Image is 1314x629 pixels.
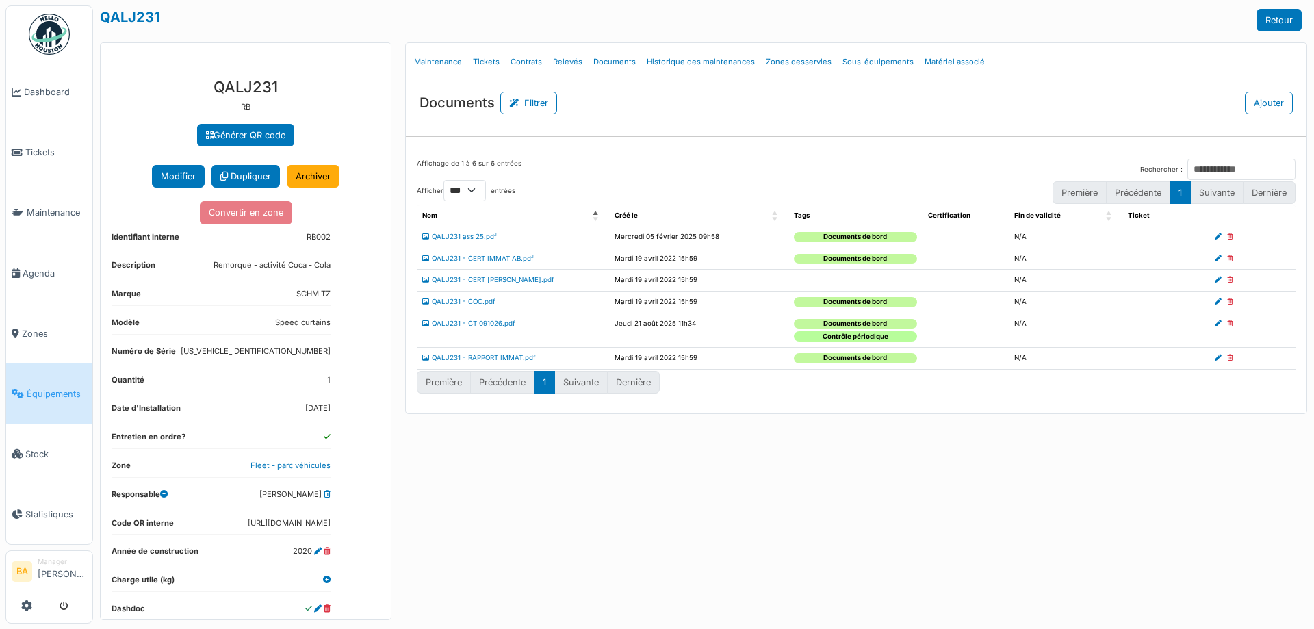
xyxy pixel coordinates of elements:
button: Ajouter [1245,92,1293,114]
td: N/A [1009,313,1122,347]
span: Ticket [1128,211,1150,219]
td: N/A [1009,248,1122,270]
a: BA Manager[PERSON_NAME] [12,556,87,589]
a: Statistiques [6,484,92,544]
a: QALJ231 - COC.pdf [422,298,495,305]
td: Mardi 19 avril 2022 15h59 [609,291,788,313]
span: Équipements [27,387,87,400]
span: Tags [794,211,810,219]
button: 1 [1170,181,1191,204]
div: Manager [38,556,87,567]
td: N/A [1009,347,1122,369]
span: Certification [928,211,970,219]
div: Documents de bord [794,297,917,307]
a: Générer QR code [197,124,294,146]
a: Relevés [547,46,588,78]
h3: Documents [420,94,495,111]
a: Équipements [6,363,92,424]
div: Documents de bord [794,254,917,264]
a: Dashboard [6,62,92,123]
dt: Date d'Installation [112,402,181,420]
span: Stock [25,448,87,461]
nav: pagination [417,371,660,394]
a: Contrats [505,46,547,78]
a: Historique des maintenances [641,46,760,78]
span: Créé le [615,211,638,219]
nav: pagination [1053,181,1296,204]
a: Retour [1257,9,1302,31]
dt: Quantité [112,374,144,391]
td: Mardi 19 avril 2022 15h59 [609,248,788,270]
span: Maintenance [27,206,87,219]
td: Jeudi 21 août 2025 11h34 [609,313,788,347]
dd: Remorque - activité Coca - Cola [214,259,331,271]
dt: Numéro de Série [112,346,176,363]
dt: Dashdoc [112,603,145,620]
a: Fleet - parc véhicules [250,461,331,470]
dt: Année de construction [112,545,198,563]
dd: [DATE] [305,402,331,414]
span: Fin de validité: Activate to sort [1106,205,1114,227]
a: Tickets [6,123,92,183]
dt: Description [112,259,155,277]
dt: Modèle [112,317,140,334]
span: Fin de validité [1014,211,1061,219]
span: Tickets [25,146,87,159]
dd: 2020 [293,545,331,557]
span: Agenda [23,267,87,280]
button: 1 [534,371,555,394]
a: Archiver [287,165,339,188]
label: Rechercher : [1140,165,1183,175]
span: Nom: Activate to invert sorting [593,205,601,227]
dt: Responsable [112,489,168,506]
span: Zones [22,327,87,340]
dd: RB002 [307,231,331,243]
dt: Entretien en ordre? [112,431,185,448]
dt: Marque [112,288,141,305]
button: Filtrer [500,92,557,114]
div: Documents de bord [794,319,917,329]
a: QALJ231 - CERT [PERSON_NAME].pdf [422,276,554,283]
a: Zones [6,303,92,363]
img: Badge_color-CXgf-gQk.svg [29,14,70,55]
td: N/A [1009,227,1122,248]
a: QALJ231 [100,9,160,25]
a: Dupliquer [211,165,280,188]
a: Matériel associé [919,46,990,78]
li: [PERSON_NAME] [38,556,87,586]
td: Mardi 19 avril 2022 15h59 [609,347,788,369]
div: Documents de bord [794,232,917,242]
div: Affichage de 1 à 6 sur 6 entrées [417,159,521,180]
dt: Charge utile (kg) [112,574,175,591]
td: Mercredi 05 février 2025 09h58 [609,227,788,248]
span: Dashboard [24,86,87,99]
a: Stock [6,424,92,484]
select: Afficherentrées [443,180,486,201]
div: Contrôle périodique [794,331,917,342]
dd: [US_VEHICLE_IDENTIFICATION_NUMBER] [181,346,331,357]
h3: QALJ231 [112,78,380,96]
a: Sous-équipements [837,46,919,78]
dt: Identifiant interne [112,231,179,248]
a: Maintenance [409,46,467,78]
td: N/A [1009,270,1122,292]
span: Nom [422,211,437,219]
dt: Zone [112,460,131,477]
a: Agenda [6,243,92,303]
td: N/A [1009,291,1122,313]
a: Maintenance [6,183,92,243]
dd: 1 [327,374,331,386]
td: Mardi 19 avril 2022 15h59 [609,270,788,292]
a: Documents [588,46,641,78]
div: Documents de bord [794,353,917,363]
dd: [PERSON_NAME] [259,489,331,500]
a: Tickets [467,46,505,78]
dd: SCHMITZ [296,288,331,300]
span: Statistiques [25,508,87,521]
p: RB [112,101,380,113]
a: QALJ231 - RAPPORT IMMAT.pdf [422,354,536,361]
li: BA [12,561,32,582]
a: QALJ231 - CT 091026.pdf [422,320,515,327]
span: Créé le: Activate to sort [772,205,780,227]
dt: Code QR interne [112,517,174,535]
